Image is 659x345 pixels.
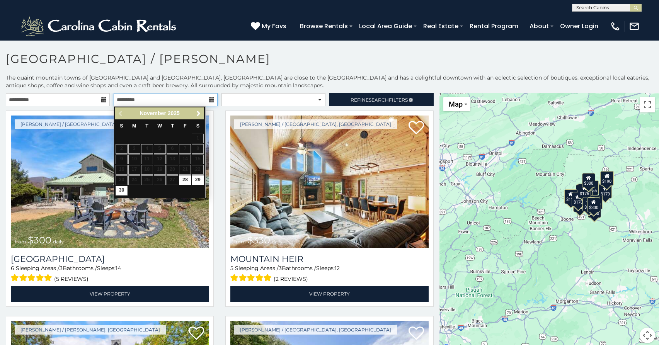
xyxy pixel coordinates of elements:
[192,175,204,185] a: 29
[573,197,586,212] div: $200
[610,21,621,32] img: phone-regular-white.png
[28,235,51,246] span: $300
[194,109,203,118] a: Next
[19,15,180,38] img: White-1-2.png
[419,19,462,33] a: Real Estate
[171,123,174,129] span: Thursday
[230,286,428,302] a: View Property
[120,123,123,129] span: Sunday
[556,19,602,33] a: Owner Login
[11,254,209,264] a: [GEOGRAPHIC_DATA]
[15,239,26,245] span: from
[145,123,148,129] span: Tuesday
[132,123,136,129] span: Monday
[230,116,428,248] img: Mountain Heir
[60,265,63,272] span: 3
[140,110,166,116] span: November
[351,97,408,103] span: Refine Filters
[189,326,204,342] a: Add to favorites
[466,19,522,33] a: Rental Program
[230,116,428,248] a: Mountain Heir from $330 daily
[582,173,595,187] div: $300
[11,265,14,272] span: 6
[588,203,601,218] div: $160
[640,97,655,112] button: Toggle fullscreen view
[230,265,233,272] span: 5
[184,123,187,129] span: Friday
[409,326,424,342] a: Add to favorites
[15,119,177,129] a: [PERSON_NAME] / [GEOGRAPHIC_DATA], [GEOGRAPHIC_DATA]
[572,192,585,206] div: $170
[53,239,64,245] span: daily
[15,325,166,335] a: [PERSON_NAME] / [PERSON_NAME], [GEOGRAPHIC_DATA]
[196,123,199,129] span: Saturday
[11,116,209,248] img: Bluff View Farm
[409,120,424,136] a: Add to favorites
[230,254,428,264] a: Mountain Heir
[449,100,463,108] span: Map
[11,264,209,284] div: Sleeping Areas / Bathrooms / Sleeps:
[279,265,282,272] span: 3
[274,274,308,284] span: (2 reviews)
[526,19,553,33] a: About
[582,197,596,211] div: $190
[600,171,613,185] div: $190
[230,264,428,284] div: Sleeping Areas / Bathrooms / Sleeps:
[54,274,89,284] span: (5 reviews)
[589,195,602,209] div: $180
[329,93,433,106] a: RefineSearchFilters
[629,21,640,32] img: mail-regular-white.png
[234,119,397,129] a: [PERSON_NAME] / [GEOGRAPHIC_DATA], [GEOGRAPHIC_DATA]
[262,21,286,31] span: My Favs
[640,328,655,343] button: Map camera controls
[564,189,577,204] div: $110
[296,19,352,33] a: Browse Rentals
[179,175,191,185] a: 28
[234,239,246,245] span: from
[116,265,121,272] span: 14
[11,116,209,248] a: Bluff View Farm from $300 daily
[599,184,612,198] div: $179
[11,254,209,264] h3: Bluff View Farm
[247,235,270,246] span: $330
[369,97,389,103] span: Search
[443,97,470,111] button: Change map style
[335,265,340,272] span: 12
[355,19,416,33] a: Local Area Guide
[600,170,613,185] div: $250
[251,21,288,31] a: My Favs
[234,325,397,335] a: [PERSON_NAME] / [GEOGRAPHIC_DATA], [GEOGRAPHIC_DATA]
[168,110,180,116] span: 2025
[157,123,162,129] span: Wednesday
[196,110,202,117] span: Next
[586,195,599,210] div: $170
[116,186,128,195] a: 30
[585,180,598,195] div: $155
[11,286,209,302] a: View Property
[587,197,600,212] div: $330
[578,184,591,198] div: $175
[272,239,283,245] span: daily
